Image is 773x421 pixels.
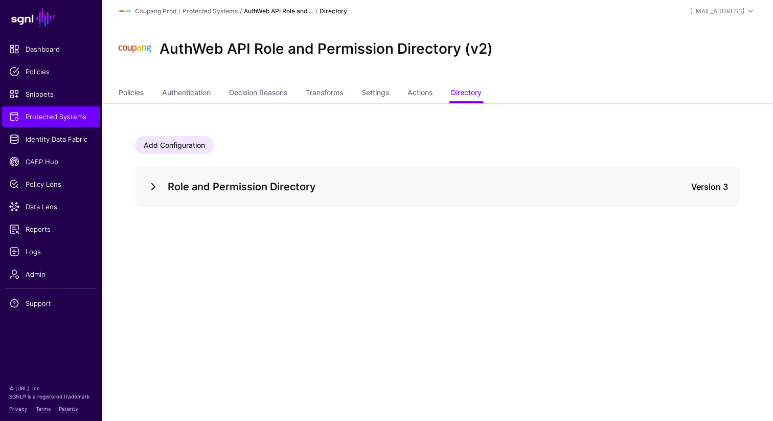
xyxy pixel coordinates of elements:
div: [EMAIL_ADDRESS] [690,7,744,16]
a: Terms [36,406,51,412]
span: Reports [9,224,93,234]
a: Reports [2,219,100,239]
a: SGNL [6,6,96,29]
img: svg+xml;base64,PD94bWwgdmVyc2lvbj0iMS4wIiBlbmNvZGluZz0iVVRGLTgiIHN0YW5kYWxvbmU9Im5vIj8+CjwhLS0gQ3... [119,33,151,65]
a: Authentication [162,84,211,103]
a: Dashboard [2,39,100,59]
span: Data Lens [9,202,93,212]
a: Actions [407,84,433,103]
div: / [238,7,244,16]
a: Add Configuration [135,136,214,154]
span: Policies [9,67,93,77]
a: Directory [451,84,482,103]
h2: AuthWeb API Role and Permission Directory (v2) [160,40,493,58]
span: Dashboard [9,44,93,54]
span: Protected Systems [9,112,93,122]
span: Policy Lens [9,179,93,189]
img: svg+xml;base64,PHN2ZyBpZD0iTG9nbyIgeG1sbnM9Imh0dHA6Ly93d3cudzMub3JnLzIwMDAvc3ZnIiB3aWR0aD0iMTIxLj... [119,5,131,17]
p: © [URL], Inc [9,384,93,392]
a: Privacy [9,406,28,412]
a: Policies [119,84,144,103]
a: Transforms [306,84,343,103]
span: Identity Data Fabric [9,134,93,144]
span: Support [9,298,93,308]
span: Admin [9,269,93,279]
a: Data Lens [2,196,100,217]
div: / [313,7,320,16]
a: Identity Data Fabric [2,129,100,149]
a: Snippets [2,84,100,104]
p: SGNL® is a registered trademark [9,392,93,401]
a: Patents [59,406,78,412]
div: / [176,7,183,16]
a: Policy Lens [2,174,100,194]
a: Coupang Prod [135,7,176,15]
strong: Directory [320,7,347,15]
a: CAEP Hub [2,151,100,172]
a: Policies [2,61,100,82]
strong: AuthWeb API Role and ... [244,7,313,15]
a: Decision Reasons [229,84,287,103]
a: Settings [361,84,389,103]
a: Admin [2,264,100,284]
span: Snippets [9,89,93,99]
h5: Role and Permission Directory [168,179,630,195]
span: CAEP Hub [9,157,93,167]
a: Protected Systems [183,7,238,15]
a: Protected Systems [2,106,100,127]
a: Logs [2,241,100,262]
span: Logs [9,247,93,257]
div: Version 3 [667,181,728,193]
